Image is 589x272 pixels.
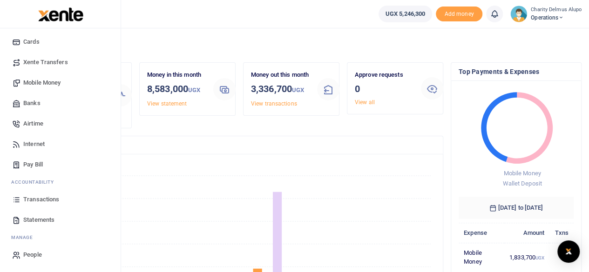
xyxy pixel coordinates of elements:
[549,223,574,243] th: Txns
[23,58,68,67] span: Xente Transfers
[504,243,550,272] td: 1,833,700
[16,234,33,241] span: anage
[531,6,582,14] small: Charity Delmus Alupo
[37,10,83,17] a: logo-small logo-large logo-large
[23,139,45,149] span: Internet
[557,240,580,263] div: Open Intercom Messenger
[436,7,482,22] li: Toup your wallet
[363,262,372,272] button: Close
[7,189,113,210] a: Transactions
[504,223,550,243] th: Amount
[375,6,436,22] li: Wallet ballance
[7,93,113,113] a: Banks
[188,86,200,93] small: UGX
[292,86,304,93] small: UGX
[379,6,432,22] a: UGX 5,246,300
[23,119,43,128] span: Airtime
[386,9,425,19] span: UGX 5,246,300
[147,82,206,97] h3: 8,583,000
[7,210,113,230] a: Statements
[459,243,504,272] td: Mobile Money
[23,250,42,259] span: People
[147,100,187,107] a: View statement
[7,175,113,189] li: Ac
[7,154,113,175] a: Pay Bill
[503,170,541,177] span: Mobile Money
[355,82,413,96] h3: 0
[436,10,482,17] a: Add money
[7,32,113,52] a: Cards
[7,230,113,245] li: M
[531,13,582,22] span: Operations
[35,40,582,50] h4: Hello Charity
[251,70,310,80] p: Money out this month
[549,243,574,272] td: 2
[502,180,542,187] span: Wallet Deposit
[7,52,113,73] a: Xente Transfers
[7,73,113,93] a: Mobile Money
[7,245,113,265] a: People
[23,99,41,108] span: Banks
[510,6,527,22] img: profile-user
[535,255,544,260] small: UGX
[23,195,59,204] span: Transactions
[23,78,61,87] span: Mobile Money
[251,82,310,97] h3: 3,336,700
[510,6,582,22] a: profile-user Charity Delmus Alupo Operations
[23,37,40,46] span: Cards
[459,223,504,243] th: Expense
[23,160,43,169] span: Pay Bill
[7,113,113,134] a: Airtime
[18,179,54,186] span: countability
[355,70,413,80] p: Approve requests
[38,7,83,21] img: logo-large
[459,197,574,219] h6: [DATE] to [DATE]
[147,70,206,80] p: Money in this month
[251,100,297,107] a: View transactions
[436,7,482,22] span: Add money
[23,215,54,225] span: Statements
[355,99,375,106] a: View all
[7,134,113,154] a: Internet
[43,140,435,150] h4: Transactions Overview
[459,66,574,77] h4: Top Payments & Expenses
